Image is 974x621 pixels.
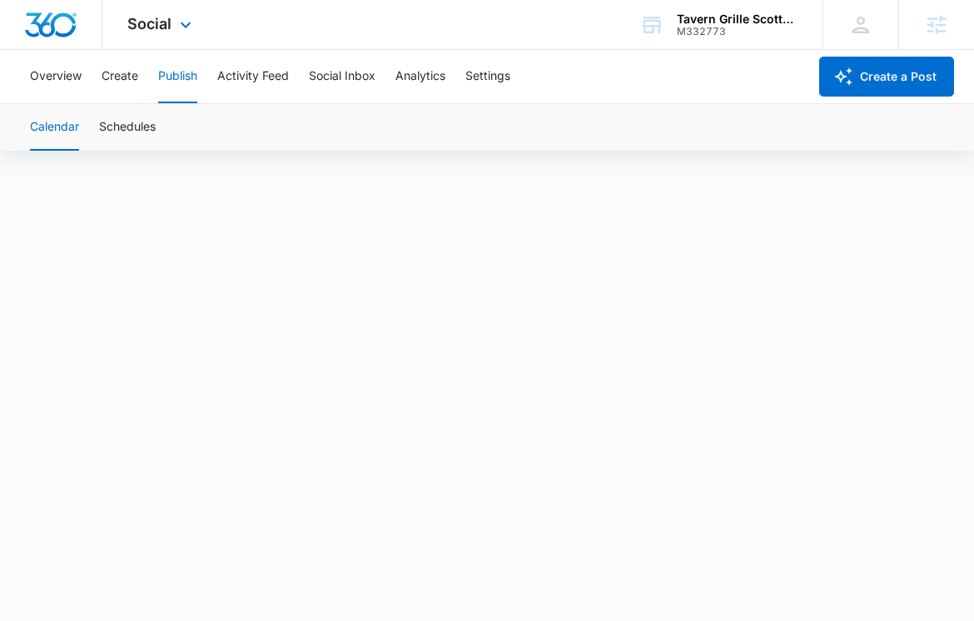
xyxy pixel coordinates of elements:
button: Activity Feed [217,50,289,103]
button: Schedules [99,104,156,151]
span: Social [127,15,171,32]
div: account id [677,26,798,37]
button: Create a Post [819,57,954,97]
button: Calendar [30,104,79,151]
button: Social Inbox [309,50,375,103]
button: Settings [465,50,510,103]
button: Publish [158,50,197,103]
div: account name [677,12,798,26]
button: Create [102,50,138,103]
button: Analytics [395,50,445,103]
button: Overview [30,50,82,103]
